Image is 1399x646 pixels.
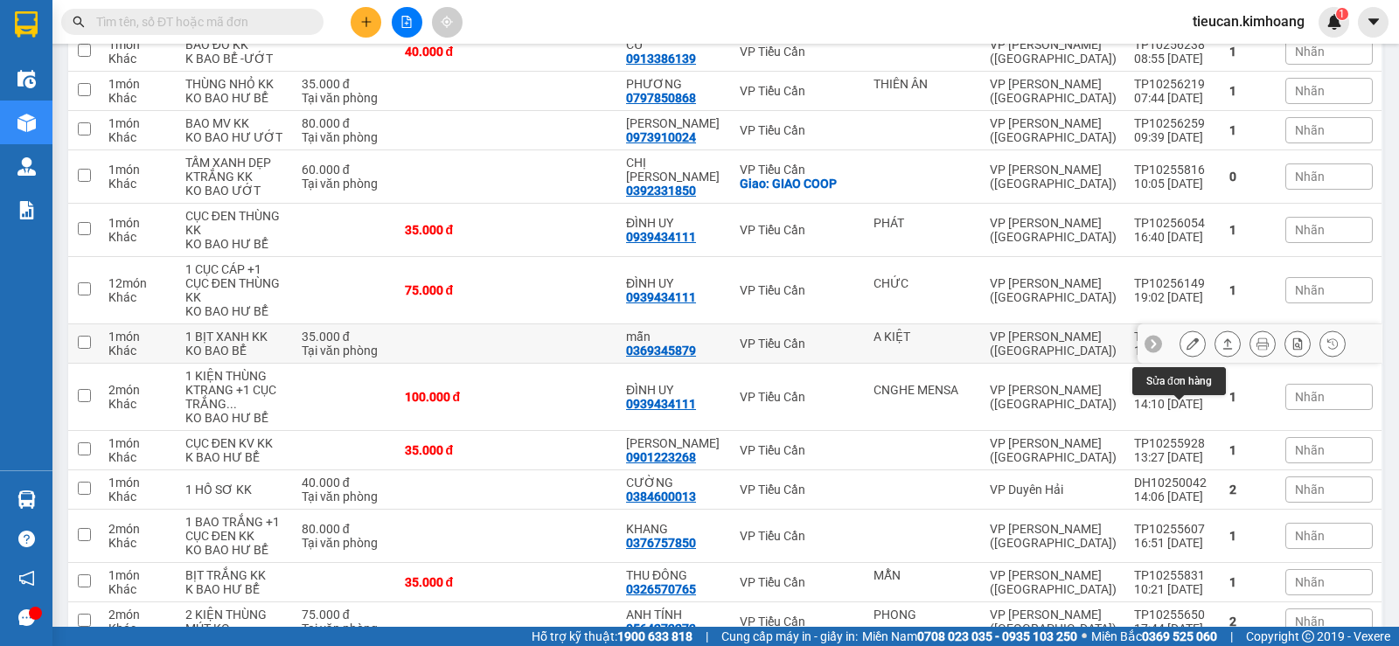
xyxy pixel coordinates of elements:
div: 0901223268 [626,450,696,464]
span: file-add [400,16,413,28]
span: Nhãn [1295,443,1325,457]
div: TP10255607 [1134,522,1212,536]
div: 09:39 [DATE] [1134,130,1212,144]
div: 1 [1229,123,1268,137]
div: VP Tiểu Cần [740,615,856,629]
span: aim [441,16,453,28]
div: VP [PERSON_NAME] ([GEOGRAPHIC_DATA]) [990,330,1117,358]
div: 0369345879 [626,344,696,358]
div: 1 món [108,38,168,52]
div: 1 món [108,330,168,344]
div: Sửa đơn hàng [1132,367,1226,395]
div: 1 [1229,390,1268,404]
div: K BAO BỂ -ƯỚT [185,52,284,66]
div: VP [PERSON_NAME] ([GEOGRAPHIC_DATA]) [990,276,1117,304]
div: 1 [1229,283,1268,297]
span: search [73,16,85,28]
div: Khác [108,397,168,411]
div: 75.000 đ [302,608,387,622]
div: VP [PERSON_NAME] ([GEOGRAPHIC_DATA]) [990,163,1117,191]
div: 13:27 [DATE] [1134,450,1212,464]
div: 17:44 [DATE] [1134,622,1212,636]
div: THU ĐÔNG [626,568,722,582]
input: Tìm tên, số ĐT hoặc mã đơn [96,12,303,31]
div: CHỨC [874,276,972,290]
div: 2 [1229,483,1268,497]
span: Nhãn [1295,390,1325,404]
div: 1 HỒ SƠ KK [185,483,284,497]
div: K BAO HƯ BỂ [185,450,284,464]
div: 35.000 đ [302,77,387,91]
img: warehouse-icon [17,114,36,132]
div: 1 món [108,216,168,230]
div: TP10256219 [1134,77,1212,91]
sup: 1 [1336,8,1348,20]
span: Nhãn [1295,483,1325,497]
div: 1 món [108,568,168,582]
div: VP [PERSON_NAME] ([GEOGRAPHIC_DATA]) [990,38,1117,66]
span: 1 [1339,8,1345,20]
span: copyright [1302,630,1314,643]
div: VP Tiểu Cần [740,443,856,457]
img: logo-vxr [15,11,38,38]
div: TP10256149 [1134,276,1212,290]
span: | [706,627,708,646]
div: LÊ ĐIỆP [626,436,722,450]
span: Cung cấp máy in - giấy in: [721,627,858,646]
div: 19:02 [DATE] [1134,290,1212,304]
div: 1 CỤC CÁP +1 CỤC ĐEN THÙNG KK [185,262,284,304]
div: 40.000 đ [405,45,498,59]
div: KO BAO BỂ [185,344,284,358]
span: Nhãn [1295,575,1325,589]
div: CƯ [626,38,722,52]
div: 1 [1229,443,1268,457]
div: 2 món [108,383,168,397]
button: aim [432,7,463,38]
div: VP Tiểu Cần [740,337,856,351]
div: Tại văn phòng [302,91,387,105]
div: 1 [1229,575,1268,589]
div: VP [PERSON_NAME] ([GEOGRAPHIC_DATA]) [990,608,1117,636]
strong: 1900 633 818 [617,629,693,643]
div: 40.000 đ [302,476,387,490]
span: message [18,609,35,626]
div: Khác [108,536,168,550]
span: plus [360,16,372,28]
div: 80.000 đ [302,116,387,130]
div: 12 món [108,276,168,290]
div: 1 món [108,163,168,177]
div: VP Tiểu Cần [740,223,856,237]
div: CNGHE MENSA [874,383,972,397]
div: 60.000 đ [302,163,387,177]
div: Khác [108,290,168,304]
div: Khác [108,582,168,596]
div: VP Tiểu Cần [740,529,856,543]
div: BỊT TRẮNG KK [185,568,284,582]
div: 0 [1229,170,1268,184]
div: Tại văn phòng [302,490,387,504]
span: tieucan.kimhoang [1179,10,1319,32]
div: 0939434111 [626,397,696,411]
span: Nhãn [1295,529,1325,543]
span: question-circle [18,531,35,547]
div: 100.000 đ [405,390,498,404]
div: 08:55 [DATE] [1134,52,1212,66]
div: Tại văn phòng [302,622,387,636]
div: Khác [108,177,168,191]
div: 1 [1229,84,1268,98]
div: PHONG [874,608,972,622]
div: 10:21 [DATE] [1134,582,1212,596]
div: TẤM XANH DẸP KTRẮNG KK [185,156,284,184]
div: Khác [108,52,168,66]
div: THIÊN ÂN [874,77,972,91]
div: A KIỆT [874,330,972,344]
div: 0939434111 [626,290,696,304]
img: warehouse-icon [17,70,36,88]
div: 1 món [108,116,168,130]
div: Khác [108,622,168,636]
div: 0392331850 [626,184,696,198]
div: 07:44 [DATE] [1134,91,1212,105]
div: 1 KIỆN THÙNG KTRANG +1 CỤC TRẮNG THÙNG KK [185,369,284,411]
div: 75.000 đ [405,283,498,297]
div: 1 món [108,476,168,490]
